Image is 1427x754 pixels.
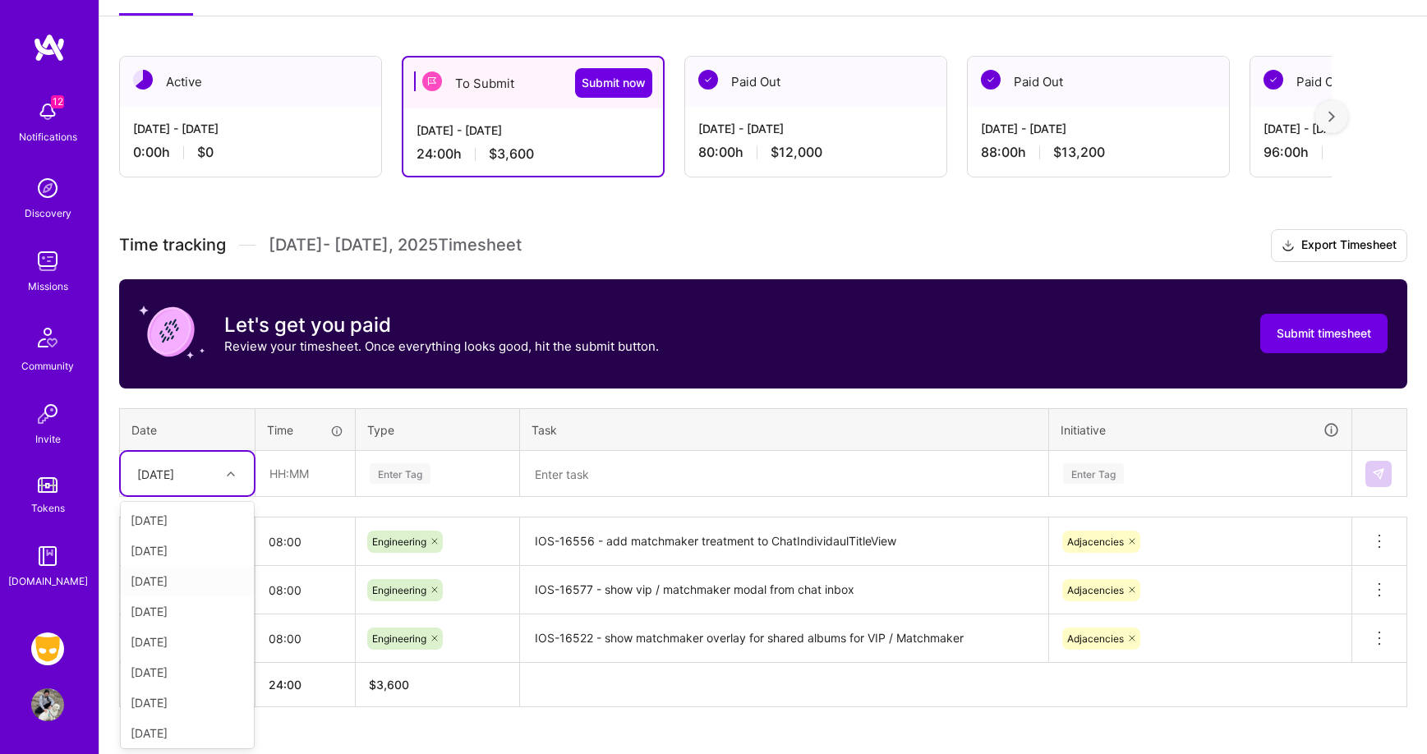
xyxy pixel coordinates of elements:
div: Paid Out [685,57,946,107]
div: Active [120,57,381,107]
th: Total [120,663,255,707]
img: Submit [1372,467,1385,480]
div: Discovery [25,205,71,222]
i: icon Download [1282,237,1295,255]
div: To Submit [403,57,663,108]
div: [DATE] [121,657,254,687]
div: Time [267,421,343,439]
div: 80:00 h [698,144,933,161]
a: Grindr: Mobile + BE + Cloud [27,632,68,665]
textarea: IOS-16577 - show vip / matchmaker modal from chat inbox [522,568,1047,613]
i: icon Chevron [227,470,235,478]
div: [DATE] - [DATE] [417,122,650,139]
input: HH:MM [255,520,355,563]
img: Paid Out [1264,70,1283,90]
span: Engineering [372,584,426,596]
button: Submit timesheet [1260,314,1388,353]
img: Paid Out [981,70,1001,90]
div: 24:00 h [417,145,650,163]
span: Submit now [582,75,646,91]
img: To Submit [422,71,442,91]
span: [DATE] - [DATE] , 2025 Timesheet [269,235,522,255]
img: User Avatar [31,688,64,721]
span: $3,600 [489,145,534,163]
div: Initiative [1061,421,1340,439]
span: Engineering [372,632,426,645]
textarea: IOS-16556 - add matchmaker treatment to ChatIndividaulTitleView [522,519,1047,564]
th: Task [520,408,1049,451]
div: 88:00 h [981,144,1216,161]
div: [DATE] - [DATE] [133,120,368,137]
div: [DATE] - [DATE] [698,120,933,137]
img: Paid Out [698,70,718,90]
input: HH:MM [255,617,355,660]
div: [DATE] [121,687,254,718]
h3: Let's get you paid [224,313,659,338]
button: Submit now [575,68,652,98]
div: Invite [35,430,61,448]
a: User Avatar [27,688,68,721]
span: Adjacencies [1067,536,1124,548]
img: guide book [31,540,64,572]
div: Paid Out [968,57,1229,107]
div: Enter Tag [1063,461,1124,486]
button: Export Timesheet [1271,229,1407,262]
div: Tokens [31,499,65,517]
p: Review your timesheet. Once everything looks good, hit the submit button. [224,338,659,355]
span: Submit timesheet [1277,325,1371,342]
div: [DATE] [137,465,174,482]
div: Enter Tag [370,461,430,486]
img: right [1328,111,1335,122]
div: 0:00 h [133,144,368,161]
img: bell [31,95,64,128]
span: Adjacencies [1067,584,1124,596]
span: $13,200 [1053,144,1105,161]
span: $12,000 [771,144,822,161]
img: Community [28,318,67,357]
textarea: IOS-16522 - show matchmaker overlay for shared albums for VIP / Matchmaker [522,616,1047,661]
img: Invite [31,398,64,430]
img: logo [33,33,66,62]
th: 24:00 [255,663,356,707]
span: Adjacencies [1067,632,1124,645]
span: $0 [197,144,214,161]
span: 12 [51,95,64,108]
th: Date [120,408,255,451]
div: [DATE] [121,596,254,627]
div: [DATE] [121,536,254,566]
img: tokens [38,477,58,493]
div: Notifications [19,128,77,145]
div: [DATE] [121,505,254,536]
div: Missions [28,278,68,295]
img: teamwork [31,245,64,278]
img: coin [139,299,205,365]
span: $ 3,600 [369,678,409,692]
div: [DOMAIN_NAME] [8,572,88,590]
div: [DATE] - [DATE] [981,120,1216,137]
img: discovery [31,172,64,205]
th: Type [356,408,520,451]
span: Time tracking [119,235,226,255]
span: Engineering [372,536,426,548]
div: [DATE] [121,718,254,748]
img: Active [133,70,153,90]
input: HH:MM [256,452,354,495]
div: [DATE] [121,627,254,657]
div: [DATE] [121,566,254,596]
img: Grindr: Mobile + BE + Cloud [31,632,64,665]
input: HH:MM [255,568,355,612]
div: Community [21,357,74,375]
